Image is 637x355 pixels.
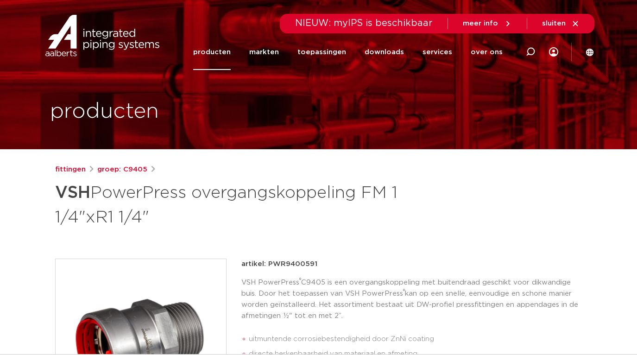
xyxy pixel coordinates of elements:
[365,34,404,70] a: downloads
[423,34,452,70] a: services
[463,19,512,28] a: meer info
[241,277,582,322] p: VSH PowerPress C9405 is een overgangskoppeling met buitendraad geschikt voor dikwandige buis. Doo...
[55,179,403,229] h1: PowerPress overgangskoppeling FM 1 1/4"xR1 1/4"
[50,97,159,127] h1: producten
[542,19,580,28] a: sluiten
[55,184,90,201] strong: VSH
[403,289,405,294] sup: ®
[241,259,317,270] p: artikel: PWR9400591
[463,20,498,27] span: meer info
[542,20,566,27] span: sluiten
[249,34,279,70] a: markten
[249,332,582,347] li: uitmuntende corrosiebestendigheid door ZnNi coating
[193,34,231,70] a: producten
[295,19,433,28] span: NIEUW: myIPS is beschikbaar
[193,34,503,70] nav: Menu
[55,164,86,175] a: fittingen
[297,34,346,70] a: toepassingen
[97,164,147,175] a: groep: C9405
[299,278,301,283] sup: ®
[471,34,503,70] a: over ons
[549,42,558,62] div: my IPS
